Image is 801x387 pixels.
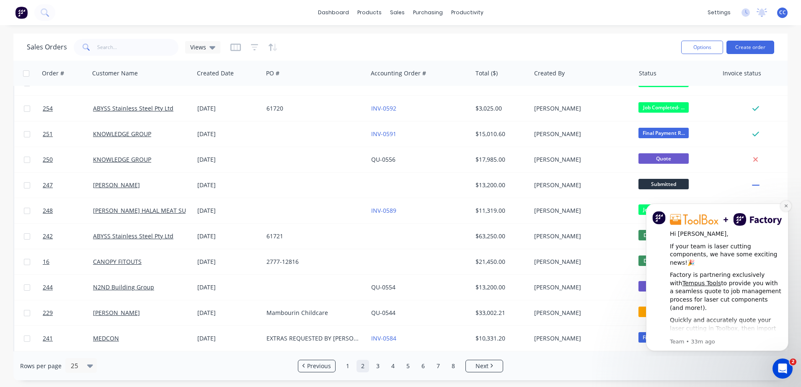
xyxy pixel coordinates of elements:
[93,206,208,214] a: [PERSON_NAME] HALAL MEAT SUNSHINE
[93,334,119,342] a: MEDCON
[197,232,260,240] div: [DATE]
[266,258,359,266] div: 2777-12816
[42,69,64,77] div: Order #
[93,232,173,240] a: ABYSS Stainless Steel Pty Ltd
[534,181,627,189] div: [PERSON_NAME]
[197,206,260,215] div: [DATE]
[371,309,395,317] a: QU-0544
[475,283,525,292] div: $13,200.00
[43,300,93,325] a: 229
[15,6,28,19] img: Factory
[534,283,627,292] div: [PERSON_NAME]
[534,155,627,164] div: [PERSON_NAME]
[534,232,627,240] div: [PERSON_NAME]
[726,41,774,54] button: Create order
[341,360,354,372] a: Page 1
[314,6,353,19] a: dashboard
[638,179,689,189] span: Submitted
[36,120,149,161] div: Quickly and accurately quote your laser cutting in Toolbox, then import quoted line items directl...
[43,258,49,266] span: 16
[93,104,173,112] a: ABYSS Stainless Steel Pty Ltd
[638,153,689,164] span: Quote
[534,104,627,113] div: [PERSON_NAME]
[92,69,138,77] div: Customer Name
[466,362,503,370] a: Next page
[371,283,395,291] a: QU-0554
[475,206,525,215] div: $11,319.00
[197,155,260,164] div: [DATE]
[197,334,260,343] div: [DATE]
[475,258,525,266] div: $21,450.00
[371,206,396,214] a: INV-0589
[266,309,359,317] div: Mambourin Childcare
[43,130,53,138] span: 251
[93,155,151,163] a: KNOWLEDGE GROUP
[534,130,627,138] div: [PERSON_NAME]
[266,69,279,77] div: PO #
[372,360,384,372] a: Page 3
[371,69,426,77] div: Accounting Order #
[43,147,93,172] a: 250
[475,334,525,343] div: $10,331.20
[43,249,93,274] a: 16
[534,258,627,266] div: [PERSON_NAME]
[147,5,158,15] button: Dismiss notification
[475,309,525,317] div: $33,002.21
[387,360,399,372] a: Page 4
[43,224,93,249] a: 242
[43,96,93,121] a: 254
[93,181,140,189] a: [PERSON_NAME]
[723,69,761,77] div: Invoice status
[266,232,359,240] div: 61721
[97,39,179,56] input: Search...
[266,104,359,113] div: 61720
[93,283,154,291] a: N2ND Building Group
[681,41,723,54] button: Options
[371,104,396,112] a: INV-0592
[43,104,53,113] span: 254
[475,155,525,164] div: $17,985.00
[402,360,414,372] a: Page 5
[43,326,93,351] a: 241
[27,43,67,51] h1: Sales Orders
[197,283,260,292] div: [DATE]
[638,128,689,138] span: Final Payment R...
[43,198,93,223] a: 248
[371,334,396,342] a: INV-0584
[534,206,627,215] div: [PERSON_NAME]
[417,360,429,372] a: Page 6
[534,309,627,317] div: [PERSON_NAME]
[43,334,53,343] span: 241
[475,232,525,240] div: $63,250.00
[20,362,62,370] span: Rows per page
[43,283,53,292] span: 244
[386,6,409,19] div: sales
[447,360,460,372] a: Page 8
[197,181,260,189] div: [DATE]
[93,130,151,138] a: KNOWLEDGE GROUP
[197,69,234,77] div: Created Date
[43,206,53,215] span: 248
[409,6,447,19] div: purchasing
[639,69,656,77] div: Status
[43,309,53,317] span: 229
[447,6,488,19] div: productivity
[534,334,627,343] div: [PERSON_NAME]
[534,69,565,77] div: Created By
[475,181,525,189] div: $13,200.00
[298,362,335,370] a: Previous page
[779,9,786,16] span: CC
[93,258,142,266] a: CANOPY FITOUTS
[295,360,506,372] ul: Pagination
[36,142,149,150] p: Message from Team, sent 33m ago
[773,359,793,379] iframe: Intercom live chat
[43,173,93,198] a: 247
[266,334,359,343] div: EXTRAS REQUESTED BY [PERSON_NAME] TO [PERSON_NAME] [DATE]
